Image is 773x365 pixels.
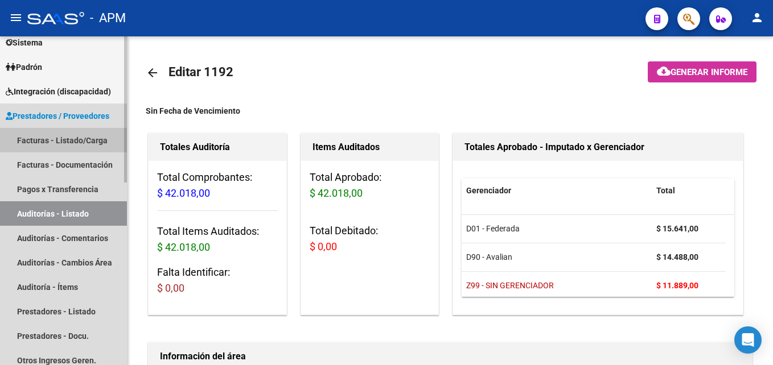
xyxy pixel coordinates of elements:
[656,186,675,195] span: Total
[157,282,184,294] span: $ 0,00
[9,11,23,24] mat-icon: menu
[157,264,278,296] h3: Falta Identificar:
[466,224,520,233] span: D01 - Federada
[466,252,512,262] span: D90 - Avalian
[462,179,652,203] datatable-header-cell: Gerenciador
[656,252,698,262] strong: $ 14.488,00
[157,187,210,199] span: $ 42.018,00
[6,61,42,73] span: Padrón
[90,6,126,31] span: - APM
[648,61,756,82] button: Generar informe
[313,138,427,156] h1: Items Auditados
[6,85,111,98] span: Integración (discapacidad)
[310,240,337,252] span: $ 0,00
[750,11,764,24] mat-icon: person
[734,326,762,354] div: Open Intercom Messenger
[157,169,278,201] h3: Total Comprobantes:
[310,223,430,255] h3: Total Debitado:
[310,169,430,201] h3: Total Aprobado:
[466,186,511,195] span: Gerenciador
[6,110,109,122] span: Prestadores / Proveedores
[657,64,671,78] mat-icon: cloud_download
[652,179,726,203] datatable-header-cell: Total
[656,224,698,233] strong: $ 15.641,00
[671,67,747,77] span: Generar informe
[464,138,731,156] h1: Totales Aprobado - Imputado x Gerenciador
[157,223,278,255] h3: Total Items Auditados:
[310,187,363,199] span: $ 42.018,00
[656,281,698,290] strong: $ 11.889,00
[146,105,755,117] div: Sin Fecha de Vencimiento
[146,66,159,80] mat-icon: arrow_back
[466,281,554,290] span: Z99 - SIN GERENCIADOR
[168,65,233,79] span: Editar 1192
[6,36,43,49] span: Sistema
[160,138,275,156] h1: Totales Auditoría
[157,241,210,253] span: $ 42.018,00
